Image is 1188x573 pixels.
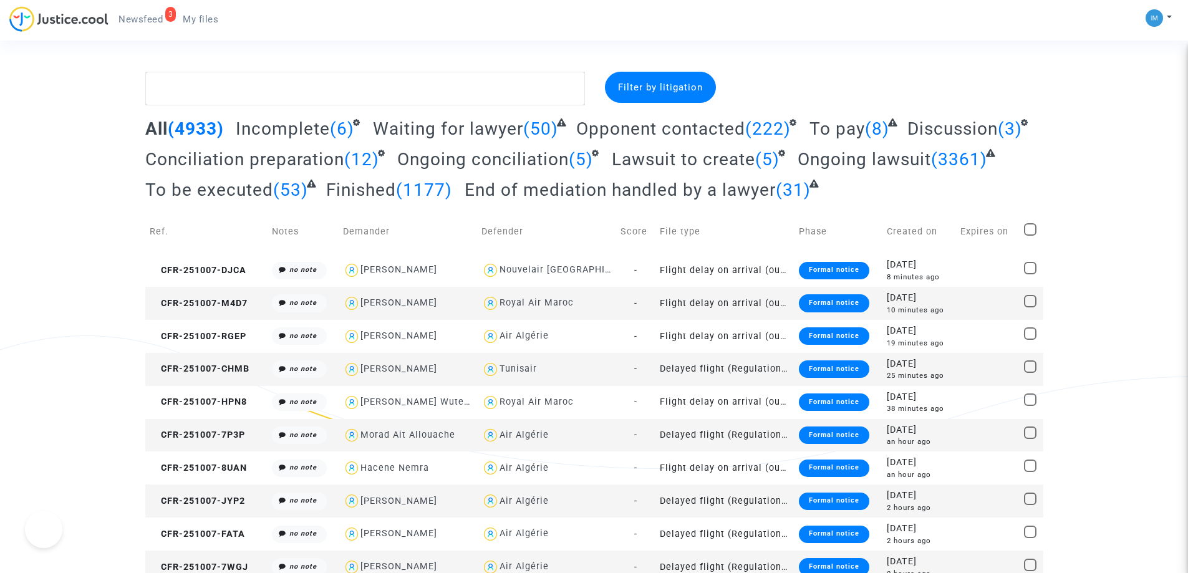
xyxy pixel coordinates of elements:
span: CFR-251007-CHMB [150,364,249,374]
div: Air Algérie [500,496,549,506]
i: no note [289,496,317,504]
span: CFR-251007-7WGJ [150,562,248,572]
td: Flight delay on arrival (outside of EU - Montreal Convention) [655,287,794,320]
td: Notes [268,209,338,254]
div: 10 minutes ago [887,305,952,315]
span: (53) [273,180,308,200]
div: [PERSON_NAME] [360,297,437,308]
span: - [634,397,637,407]
span: - [634,562,637,572]
span: (1177) [396,180,452,200]
i: no note [289,332,317,340]
span: (3361) [931,149,987,170]
img: icon-user.svg [343,294,361,312]
span: CFR-251007-8UAN [150,463,247,473]
span: CFR-251007-JYP2 [150,496,245,506]
div: Morad Ait Allouache [360,430,455,440]
div: [DATE] [887,522,952,536]
img: icon-user.svg [481,525,500,543]
span: (3) [998,118,1022,139]
i: no note [289,398,317,406]
div: [DATE] [887,390,952,404]
div: Air Algérie [500,330,549,341]
i: no note [289,365,317,373]
img: icon-user.svg [343,261,361,279]
div: 19 minutes ago [887,338,952,349]
i: no note [289,431,317,439]
i: no note [289,299,317,307]
div: [DATE] [887,423,952,437]
img: icon-user.svg [481,261,500,279]
img: icon-user.svg [481,393,500,412]
img: icon-user.svg [481,294,500,312]
span: - [634,496,637,506]
span: (222) [745,118,791,139]
i: no note [289,266,317,274]
td: Flight delay on arrival (outside of EU - Montreal Convention) [655,320,794,353]
td: Defender [477,209,616,254]
span: End of mediation handled by a lawyer [465,180,776,200]
span: To be executed [145,180,273,200]
span: Lawsuit to create [612,149,755,170]
img: icon-user.svg [481,426,500,445]
img: icon-user.svg [481,492,500,510]
td: Delayed flight (Regulation EC 261/2004) [655,518,794,551]
div: 2 hours ago [887,503,952,513]
div: Tunisair [500,364,537,374]
i: no note [289,562,317,571]
td: Flight delay on arrival (outside of EU - Montreal Convention) [655,386,794,419]
div: [PERSON_NAME] [360,364,437,374]
div: an hour ago [887,436,952,447]
span: Newsfeed [118,14,163,25]
div: 3 [165,7,176,22]
div: Formal notice [799,294,869,312]
span: Waiting for lawyer [373,118,523,139]
span: - [634,364,637,374]
img: icon-user.svg [343,393,361,412]
td: Score [616,209,655,254]
div: [DATE] [887,456,952,469]
img: icon-user.svg [481,327,500,345]
span: To pay [809,118,865,139]
div: [PERSON_NAME] [360,496,437,506]
i: no note [289,529,317,537]
div: Royal Air Maroc [500,397,574,407]
div: Formal notice [799,426,869,444]
div: [PERSON_NAME] Wutezi Ilofo [360,397,496,407]
i: no note [289,463,317,471]
div: [PERSON_NAME] [360,528,437,539]
img: icon-user.svg [343,327,361,345]
div: 2 hours ago [887,536,952,546]
img: jc-logo.svg [9,6,109,32]
div: [DATE] [887,489,952,503]
div: [DATE] [887,357,952,371]
iframe: Help Scout Beacon - Open [25,511,62,548]
span: - [634,331,637,342]
img: icon-user.svg [481,459,500,477]
td: Phase [794,209,883,254]
td: Flight delay on arrival (outside of EU - Montreal Convention) [655,254,794,287]
a: 3Newsfeed [109,10,173,29]
img: a105443982b9e25553e3eed4c9f672e7 [1146,9,1163,27]
td: Demander [339,209,478,254]
td: Delayed flight (Regulation EC 261/2004) [655,353,794,386]
div: Formal notice [799,493,869,510]
a: My files [173,10,228,29]
span: Incomplete [236,118,330,139]
div: [DATE] [887,324,952,338]
span: CFR-251007-RGEP [150,331,246,342]
span: (31) [776,180,811,200]
td: Delayed flight (Regulation EC 261/2004) [655,419,794,452]
div: [DATE] [887,555,952,569]
span: Conciliation preparation [145,149,344,170]
img: icon-user.svg [343,426,361,445]
div: [PERSON_NAME] [360,330,437,341]
span: CFR-251007-7P3P [150,430,245,440]
div: Royal Air Maroc [500,297,574,308]
span: CFR-251007-FATA [150,529,245,539]
div: Formal notice [799,460,869,477]
span: CFR-251007-HPN8 [150,397,247,407]
div: Air Algérie [500,528,549,539]
span: - [634,430,637,440]
div: 38 minutes ago [887,403,952,414]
